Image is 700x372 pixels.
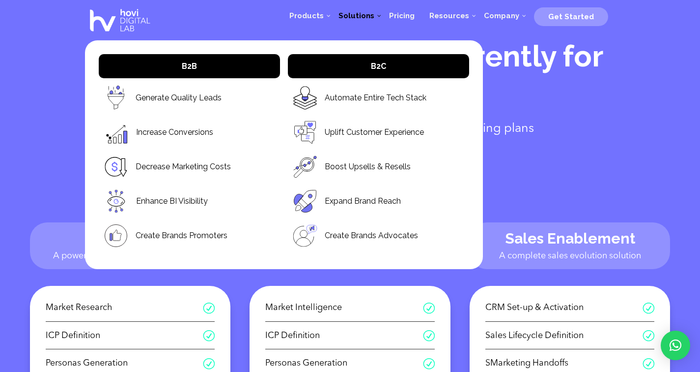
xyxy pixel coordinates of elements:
[382,1,422,31] a: Pricing
[265,328,423,343] span: ICP Definition
[46,356,203,371] span: Personas Generation
[325,230,418,241] a: Create Brands Advocates
[423,330,435,341] span: R
[325,161,411,172] a: Boost Upsells & Resells
[325,92,426,103] a: Automate Entire Tech Stack
[548,12,594,21] span: Get Started
[136,161,231,172] a: Decrease Marketing Costs
[505,230,635,247] span: Sales Enablement
[643,302,654,313] span: R
[331,1,382,31] a: Solutions
[289,11,324,20] span: Products
[136,230,227,241] a: Create Brands Promoters
[643,330,654,341] span: R
[182,62,197,71] span: B2B
[423,358,435,369] span: R
[282,1,331,31] a: Products
[389,11,415,20] span: Pricing
[476,1,527,31] a: Company
[46,300,203,315] span: Market Research
[288,54,469,83] a: B2C
[371,62,386,71] span: B2C
[485,300,643,315] span: CRM Set-up & Activation
[136,195,208,207] a: Enhance BI Visibility
[643,358,654,369] span: R
[46,328,203,343] span: ICP Definition
[203,302,215,313] span: R
[429,11,469,20] span: Resources
[325,126,424,138] a: Uplift Customer Experience
[265,300,423,315] span: Market Intelligence
[484,11,519,20] span: Company
[53,251,207,260] span: A powerful inbound marketing solution
[534,8,608,23] a: Get Started
[136,92,222,103] a: Generate Quality Leads
[203,358,215,369] span: R
[423,302,435,313] span: R
[485,328,643,343] span: Sales Lifecycle Definition
[422,1,476,31] a: Resources
[203,330,215,341] span: R
[99,54,280,83] a: B2B
[265,356,423,371] span: Personas Generation
[325,195,401,207] a: Expand Brand Reach
[485,356,643,371] span: SMarketing Handoffs
[136,126,213,138] a: Increase Conversions
[338,11,374,20] span: Solutions
[499,251,641,260] span: A complete sales evolution solution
